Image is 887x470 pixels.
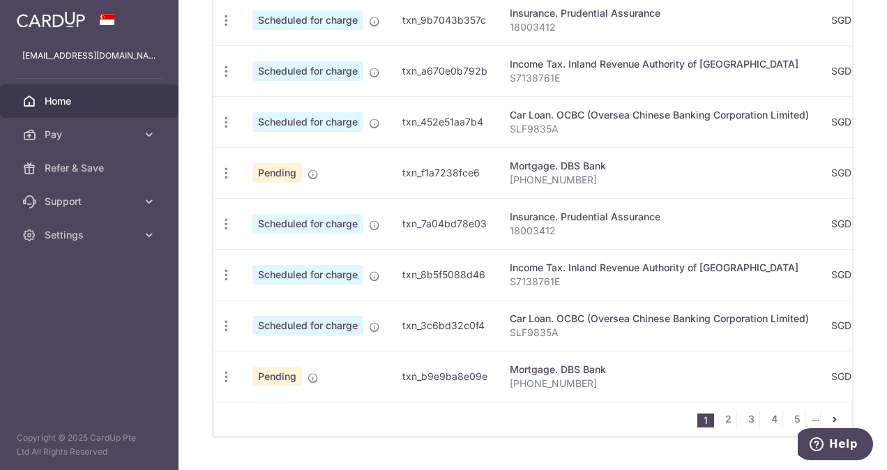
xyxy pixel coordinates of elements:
div: Mortgage. DBS Bank [510,363,809,377]
td: txn_f1a7238fce6 [391,147,499,198]
span: Pending [252,367,302,386]
span: Scheduled for charge [252,214,363,234]
a: 3 [743,411,759,427]
td: txn_3c6bd32c0f4 [391,300,499,351]
td: txn_8b5f5088d46 [391,249,499,300]
p: S7138761E [510,71,809,85]
td: txn_a670e0b792b [391,45,499,96]
span: Pay [45,128,137,142]
p: 18003412 [510,224,809,238]
div: Mortgage. DBS Bank [510,159,809,173]
a: 5 [789,411,805,427]
p: [PHONE_NUMBER] [510,173,809,187]
span: Scheduled for charge [252,316,363,335]
div: Car Loan. OCBC (Oversea Chinese Banking Corporation Limited) [510,108,809,122]
div: Insurance. Prudential Assurance [510,210,809,224]
a: 4 [766,411,782,427]
div: Car Loan. OCBC (Oversea Chinese Banking Corporation Limited) [510,312,809,326]
div: Income Tax. Inland Revenue Authority of [GEOGRAPHIC_DATA] [510,57,809,71]
div: Insurance. Prudential Assurance [510,6,809,20]
a: 2 [720,411,736,427]
td: txn_452e51aa7b4 [391,96,499,147]
span: Home [45,94,137,108]
nav: pager [697,402,851,436]
span: Support [45,195,137,209]
span: Settings [45,228,137,242]
p: SLF9835A [510,326,809,340]
span: Scheduled for charge [252,61,363,81]
span: Scheduled for charge [252,112,363,132]
span: Scheduled for charge [252,265,363,285]
div: Income Tax. Inland Revenue Authority of [GEOGRAPHIC_DATA] [510,261,809,275]
td: txn_7a04bd78e03 [391,198,499,249]
span: Scheduled for charge [252,10,363,30]
li: ... [812,411,821,427]
p: [EMAIL_ADDRESS][DOMAIN_NAME] [22,49,156,63]
p: [PHONE_NUMBER] [510,377,809,391]
iframe: Opens a widget where you can find more information [798,428,873,463]
p: 18003412 [510,20,809,34]
span: Pending [252,163,302,183]
span: Refer & Save [45,161,137,175]
p: S7138761E [510,275,809,289]
img: CardUp [17,11,85,28]
p: SLF9835A [510,122,809,136]
td: txn_b9e9ba8e09e [391,351,499,402]
li: 1 [697,414,714,427]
